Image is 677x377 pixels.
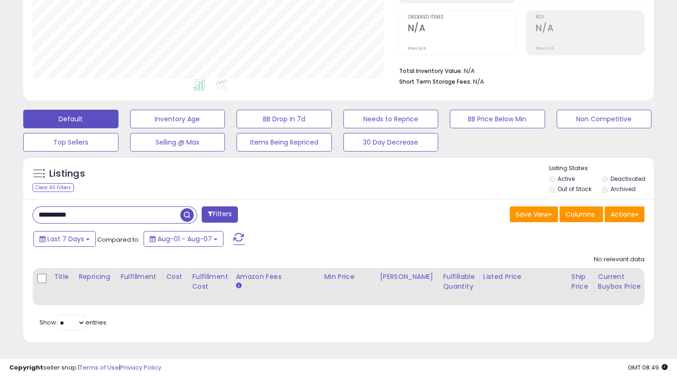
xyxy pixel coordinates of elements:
[97,235,140,244] span: Compared to:
[611,175,645,183] label: Deactivated
[324,272,372,282] div: Min Price
[558,175,575,183] label: Active
[483,272,564,282] div: Listed Price
[559,206,603,222] button: Columns
[39,318,106,327] span: Show: entries
[510,206,558,222] button: Save View
[408,23,516,35] h2: N/A
[536,23,644,35] h2: N/A
[49,167,85,180] h5: Listings
[565,210,595,219] span: Columns
[158,234,212,244] span: Aug-01 - Aug-07
[144,231,223,247] button: Aug-01 - Aug-07
[33,231,96,247] button: Last 7 Days
[192,272,228,291] div: Fulfillment Cost
[23,133,118,152] button: Top Sellers
[166,272,184,282] div: Cost
[79,363,119,372] a: Terms of Use
[408,46,426,51] small: Prev: N/A
[130,133,225,152] button: Selling @ Max
[628,363,668,372] span: 2025-08-15 08:49 GMT
[536,46,554,51] small: Prev: N/A
[237,133,332,152] button: Items Being Repriced
[236,282,241,290] small: Amazon Fees.
[343,133,439,152] button: 30 Day Decrease
[557,110,652,128] button: Non Competitive
[130,110,225,128] button: Inventory Age
[408,15,516,20] span: Ordered Items
[399,67,462,75] b: Total Inventory Value:
[120,272,158,282] div: Fulfillment
[380,272,435,282] div: [PERSON_NAME]
[237,110,332,128] button: BB Drop in 7d
[9,363,43,372] strong: Copyright
[536,15,644,20] span: ROI
[399,78,472,86] b: Short Term Storage Fees:
[33,183,74,192] div: Clear All Filters
[473,77,484,86] span: N/A
[9,364,161,372] div: seller snap | |
[236,272,316,282] div: Amazon Fees
[572,272,590,291] div: Ship Price
[54,272,71,282] div: Title
[558,185,592,193] label: Out of Stock
[443,272,475,291] div: Fulfillable Quantity
[23,110,118,128] button: Default
[598,272,646,291] div: Current Buybox Price
[343,110,439,128] button: Needs to Reprice
[120,363,161,372] a: Privacy Policy
[79,272,112,282] div: Repricing
[549,164,654,173] p: Listing States:
[611,185,636,193] label: Archived
[399,65,638,76] li: N/A
[202,206,238,223] button: Filters
[594,255,644,264] div: No relevant data
[450,110,545,128] button: BB Price Below Min
[47,234,84,244] span: Last 7 Days
[605,206,644,222] button: Actions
